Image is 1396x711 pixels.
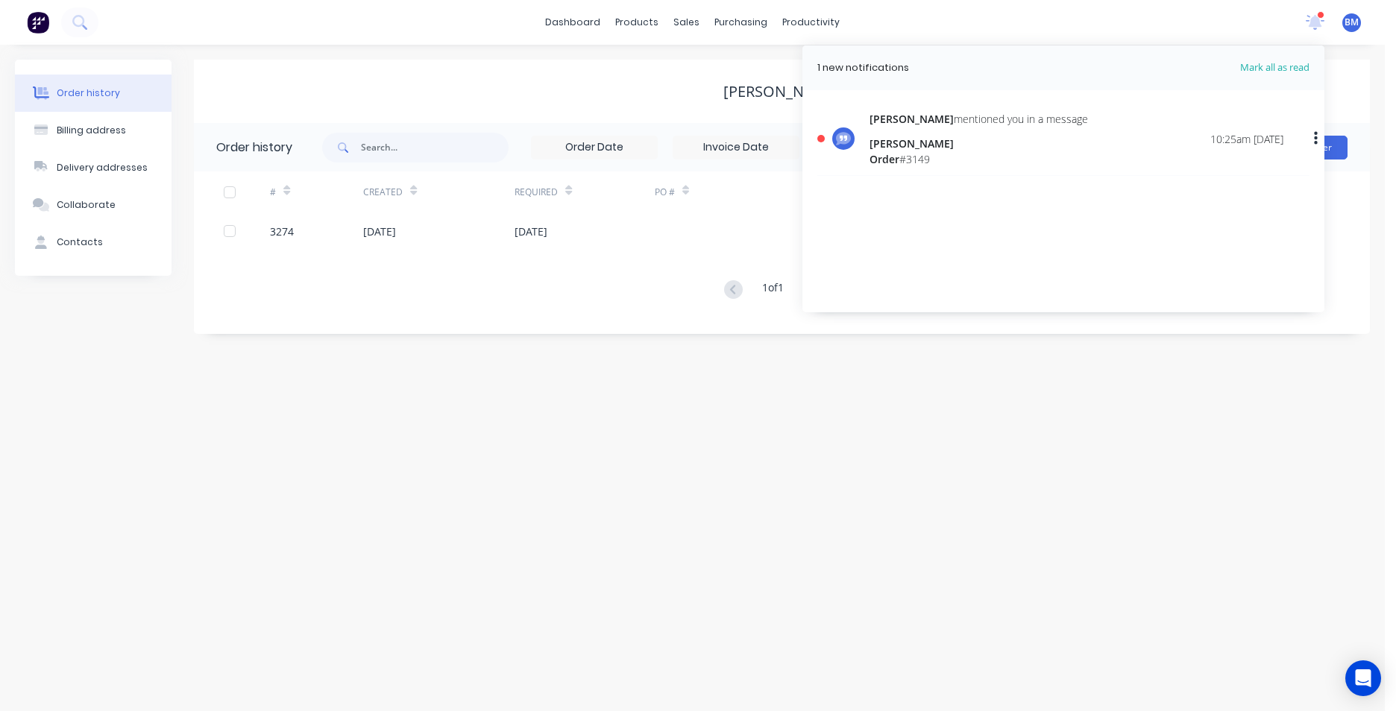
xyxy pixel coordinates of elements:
[270,186,276,199] div: #
[15,149,172,186] button: Delivery addresses
[57,161,148,174] div: Delivery addresses
[363,171,515,212] div: Created
[363,224,396,239] div: [DATE]
[666,11,707,34] div: sales
[515,171,654,212] div: Required
[870,136,1088,151] div: [PERSON_NAME]
[361,133,509,162] input: Search...
[870,151,1088,167] div: # 3149
[817,60,909,75] div: 1 new notifications
[673,136,799,159] input: Invoice Date
[723,83,840,101] div: [PERSON_NAME]
[870,111,1088,127] div: mentioned you in a message
[57,86,120,100] div: Order history
[775,11,847,34] div: productivity
[363,186,403,199] div: Created
[1210,131,1283,147] div: 10:25am [DATE]
[216,139,292,157] div: Order history
[1345,16,1359,29] span: BM
[870,112,954,126] span: [PERSON_NAME]
[15,186,172,224] button: Collaborate
[27,11,49,34] img: Factory
[57,236,103,249] div: Contacts
[515,224,547,239] div: [DATE]
[270,171,363,212] div: #
[532,136,657,159] input: Order Date
[57,198,116,212] div: Collaborate
[1186,60,1309,75] span: Mark all as read
[1345,660,1381,696] div: Open Intercom Messenger
[762,279,784,301] div: 1 of 1
[15,224,172,261] button: Contacts
[870,152,899,166] span: Order
[15,112,172,149] button: Billing address
[655,171,818,212] div: PO #
[538,11,608,34] a: dashboard
[57,124,126,137] div: Billing address
[655,186,675,199] div: PO #
[707,11,775,34] div: purchasing
[15,75,172,112] button: Order history
[608,11,666,34] div: products
[515,186,558,199] div: Required
[270,224,294,239] div: 3274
